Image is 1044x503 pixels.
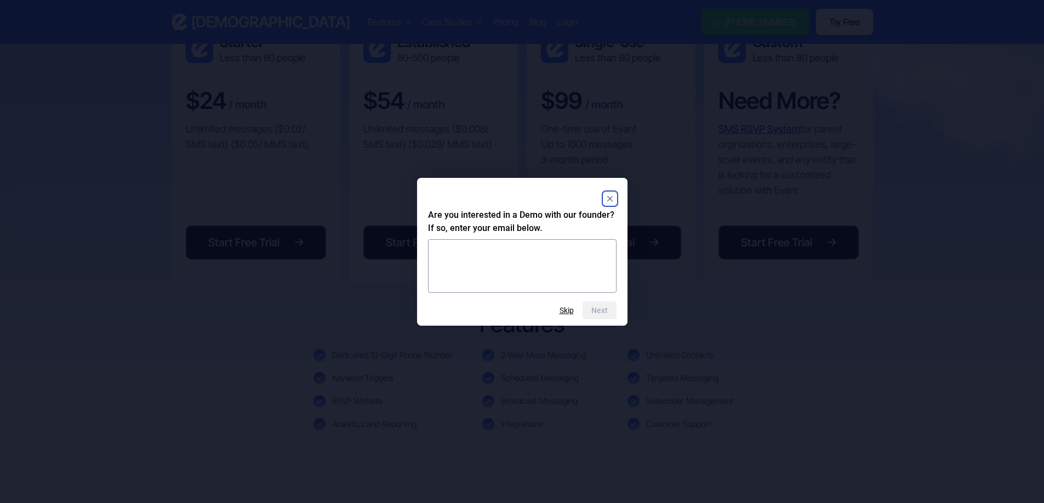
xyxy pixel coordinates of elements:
dialog: Are you interested in a Demo with our founder? If so, enter your email below. [417,178,627,326]
h2: Are you interested in a Demo with our founder? If so, enter your email below. [428,209,617,235]
textarea: Are you interested in a Demo with our founder? If so, enter your email below. [428,239,617,293]
button: Next question [583,302,617,319]
button: Skip [560,306,574,315]
button: Close [603,192,617,205]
